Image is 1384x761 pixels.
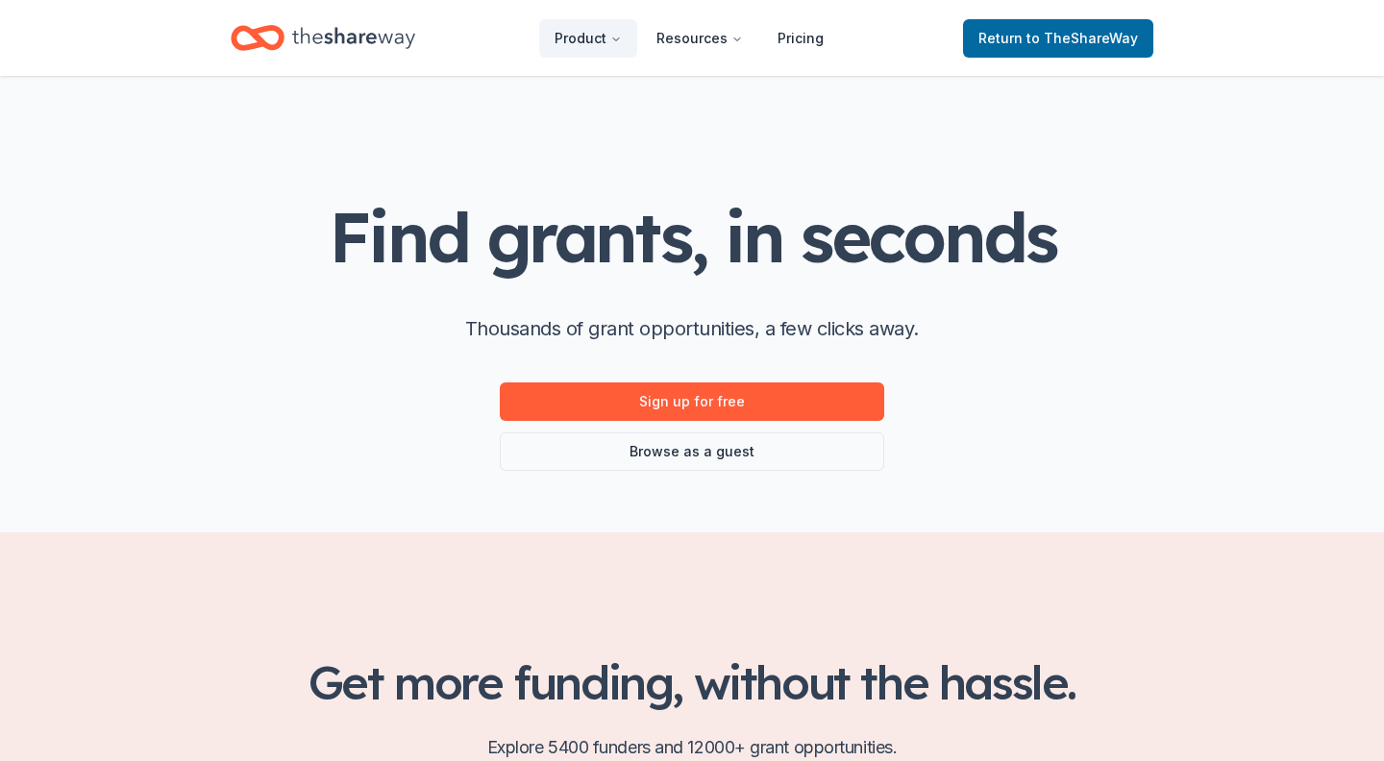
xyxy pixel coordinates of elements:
[539,15,839,61] nav: Main
[1026,30,1138,46] span: to TheShareWay
[231,15,415,61] a: Home
[500,432,884,471] a: Browse as a guest
[231,655,1153,709] h2: Get more funding, without the hassle.
[539,19,637,58] button: Product
[329,199,1055,275] h1: Find grants, in seconds
[978,27,1138,50] span: Return
[963,19,1153,58] a: Returnto TheShareWay
[500,382,884,421] a: Sign up for free
[641,19,758,58] button: Resources
[762,19,839,58] a: Pricing
[465,313,919,344] p: Thousands of grant opportunities, a few clicks away.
